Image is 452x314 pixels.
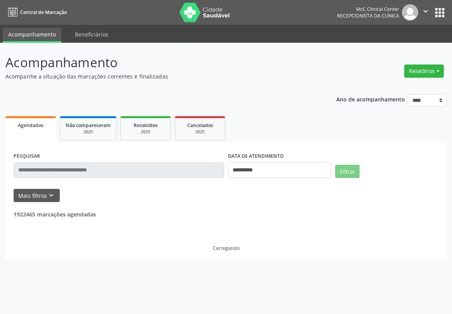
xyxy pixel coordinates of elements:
[335,165,360,178] button: Filtrar
[134,122,158,129] span: Resolvidos
[14,211,96,218] strong: 1922465 marcações agendadas
[66,122,111,129] span: Não compareceram
[5,72,314,80] p: Acompanhe a situação das marcações correntes e finalizadas
[181,129,219,135] div: 2025
[70,28,114,41] a: Beneficiários
[126,129,165,135] div: 2025
[47,191,56,200] i: keyboard_arrow_down
[421,7,430,16] i: 
[418,4,433,21] button: 
[337,6,399,12] div: McC Clinical Center
[213,245,240,251] div: Carregando
[14,189,60,202] button: Mais filtroskeyboard_arrow_down
[187,122,213,129] span: Cancelados
[66,129,111,135] div: 2025
[433,6,447,19] button: apps
[20,9,67,16] span: Central de Marcação
[14,150,40,162] label: PESQUISAR
[18,122,43,129] span: Agendados
[3,28,61,43] a: Acompanhamento
[336,94,405,104] p: Ano de acompanhamento
[337,12,399,19] span: Recepcionista da clínica
[5,53,314,72] p: Acompanhamento
[228,150,284,162] label: DATA DE ATENDIMENTO
[404,65,444,78] button: Relatórios
[402,4,418,21] img: img
[5,6,67,19] a: Central de Marcação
